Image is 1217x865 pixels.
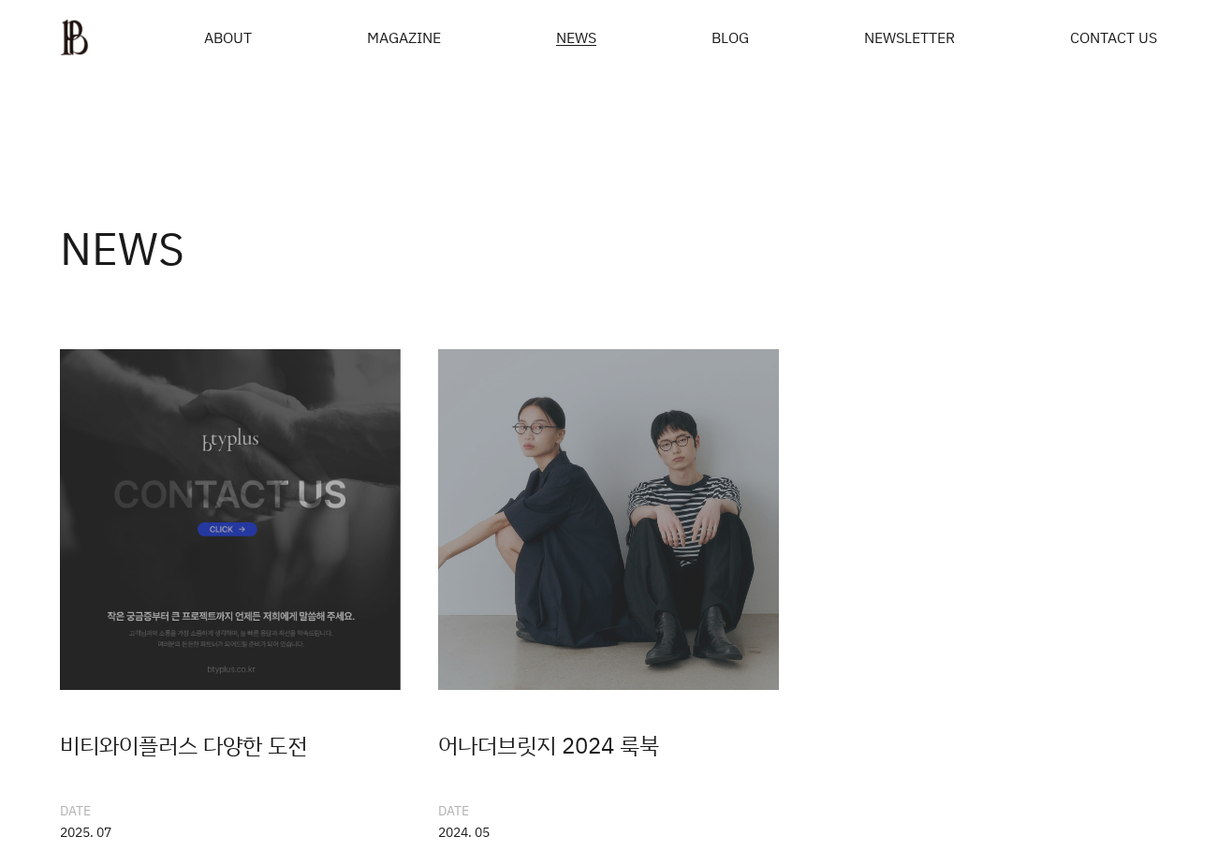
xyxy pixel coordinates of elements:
[60,822,111,843] span: 2025. 07
[60,19,89,56] img: ba379d5522eb3.png
[60,727,401,763] div: 비티와이플러스 다양한 도전
[60,800,104,821] span: DATE
[438,800,482,821] span: DATE
[556,30,596,46] a: NEWS
[60,226,184,271] h3: NEWS
[556,30,596,45] span: NEWS
[60,349,401,843] a: 비티와이플러스 다양한 도전DATE2025. 07
[438,349,779,690] img: 9addd90a15588.jpg
[1070,30,1157,45] a: CONTACT US
[438,822,490,843] span: 2024. 05
[367,30,441,45] div: MAGAZINE
[438,727,779,763] div: 어나더브릿지 2024 룩북
[711,30,749,45] a: BLOG
[60,349,401,690] img: 77533cce22de3.jpg
[204,30,252,45] a: ABOUT
[864,30,955,45] a: NEWSLETTER
[438,349,779,843] a: 어나더브릿지 2024 룩북DATE2024. 05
